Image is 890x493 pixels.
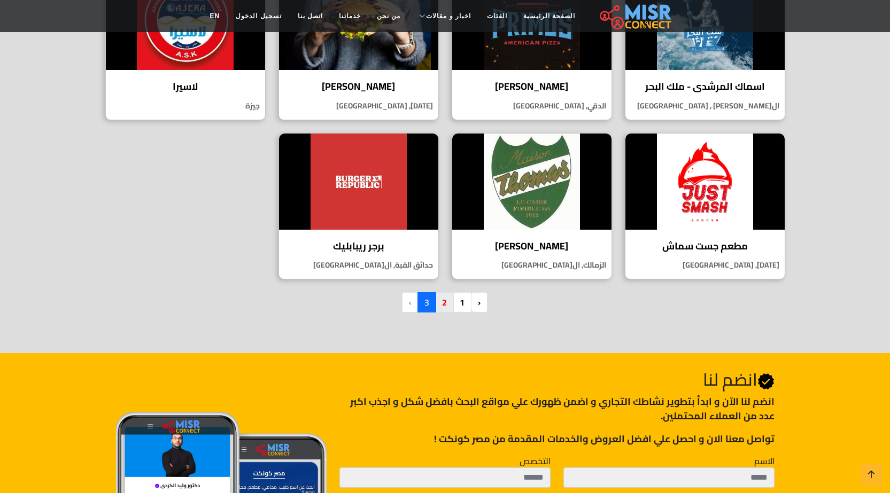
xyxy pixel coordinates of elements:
[625,100,785,112] p: ال[PERSON_NAME] , [GEOGRAPHIC_DATA]
[445,133,618,280] a: ميزون توماس بيتزا [PERSON_NAME] الزمالك, ال[GEOGRAPHIC_DATA]
[452,260,612,271] p: الزمالك, ال[GEOGRAPHIC_DATA]
[114,81,257,92] h4: لاسيرا
[625,134,785,230] img: مطعم جست سماش
[403,292,418,312] li: pagination.next
[339,394,774,423] p: انضم لنا اﻵن و ابدأ بتطوير نشاطك التجاري و اضمن ظهورك علي مواقع البحث بافضل شكل و اجذب اكبر عدد م...
[279,260,438,271] p: حدائق القبة, ال[GEOGRAPHIC_DATA]
[754,455,775,467] label: الاسم
[453,292,471,312] a: 1
[417,292,436,312] span: 3
[452,100,612,112] p: الدقي, [GEOGRAPHIC_DATA]
[369,6,408,26] a: من نحن
[520,455,551,467] label: التخصص
[452,134,612,230] img: ميزون توماس بيتزا
[279,134,438,230] img: برجر ريبابليك
[618,133,792,280] a: مطعم جست سماش مطعم جست سماش [DATE], [GEOGRAPHIC_DATA]
[272,133,445,280] a: برجر ريبابليك برجر ريبابليك حدائق القبة, ال[GEOGRAPHIC_DATA]
[106,100,265,112] p: جيزة
[515,6,583,26] a: الصفحة الرئيسية
[479,6,515,26] a: الفئات
[331,6,369,26] a: خدماتنا
[600,3,671,29] img: main.misr_connect
[633,240,777,252] h4: مطعم جست سماش
[290,6,331,26] a: اتصل بنا
[435,292,454,312] a: 2
[426,11,471,21] span: اخبار و مقالات
[408,6,479,26] a: اخبار و مقالات
[460,81,603,92] h4: [PERSON_NAME]
[633,81,777,92] h4: اسماك المرشدى - ملك البحر
[625,260,785,271] p: [DATE], [GEOGRAPHIC_DATA]
[339,432,774,446] p: تواصل معنا الان و احصل علي افضل العروض والخدمات المقدمة من مصر كونكت !
[228,6,289,26] a: تسجيل الدخول
[279,100,438,112] p: [DATE], [GEOGRAPHIC_DATA]
[287,240,430,252] h4: برجر ريبابليك
[460,240,603,252] h4: [PERSON_NAME]
[202,6,228,26] a: EN
[471,292,487,312] a: pagination.previous
[757,373,775,390] svg: Verified account
[339,369,774,390] h2: انضم لنا
[287,81,430,92] h4: [PERSON_NAME]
